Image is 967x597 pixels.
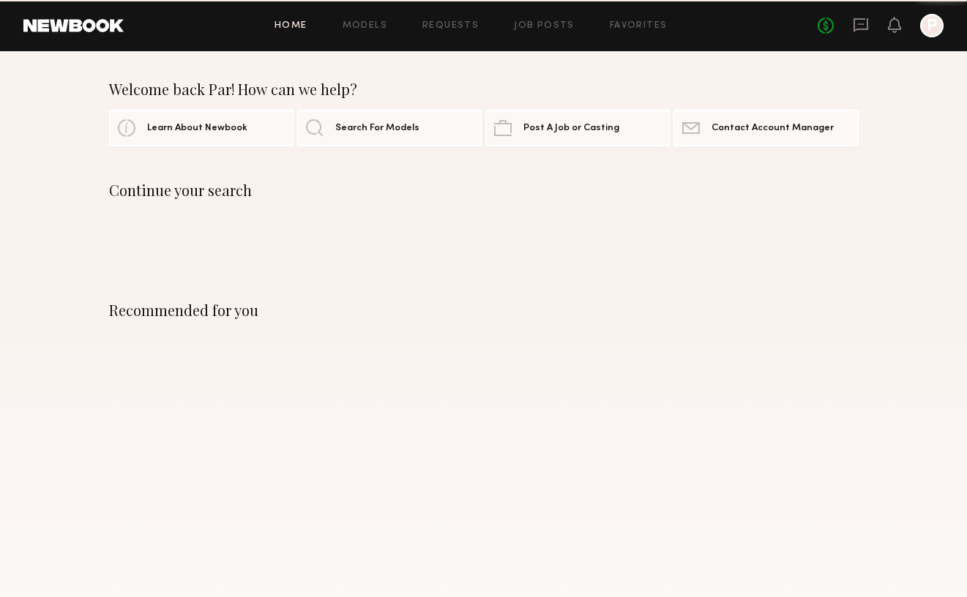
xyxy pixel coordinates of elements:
span: Contact Account Manager [712,124,834,133]
span: Search For Models [335,124,419,133]
span: Post A Job or Casting [523,124,619,133]
span: Learn About Newbook [147,124,247,133]
a: Job Posts [514,21,575,31]
div: Welcome back Par! How can we help? [109,80,859,98]
a: Post A Job or Casting [485,110,670,146]
a: Models [343,21,387,31]
a: Favorites [610,21,668,31]
a: P [920,14,944,37]
a: Contact Account Manager [673,110,858,146]
div: Continue your search [109,181,859,199]
a: Learn About Newbook [109,110,294,146]
a: Requests [422,21,479,31]
a: Search For Models [297,110,482,146]
a: Home [275,21,307,31]
div: Recommended for you [109,301,859,319]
